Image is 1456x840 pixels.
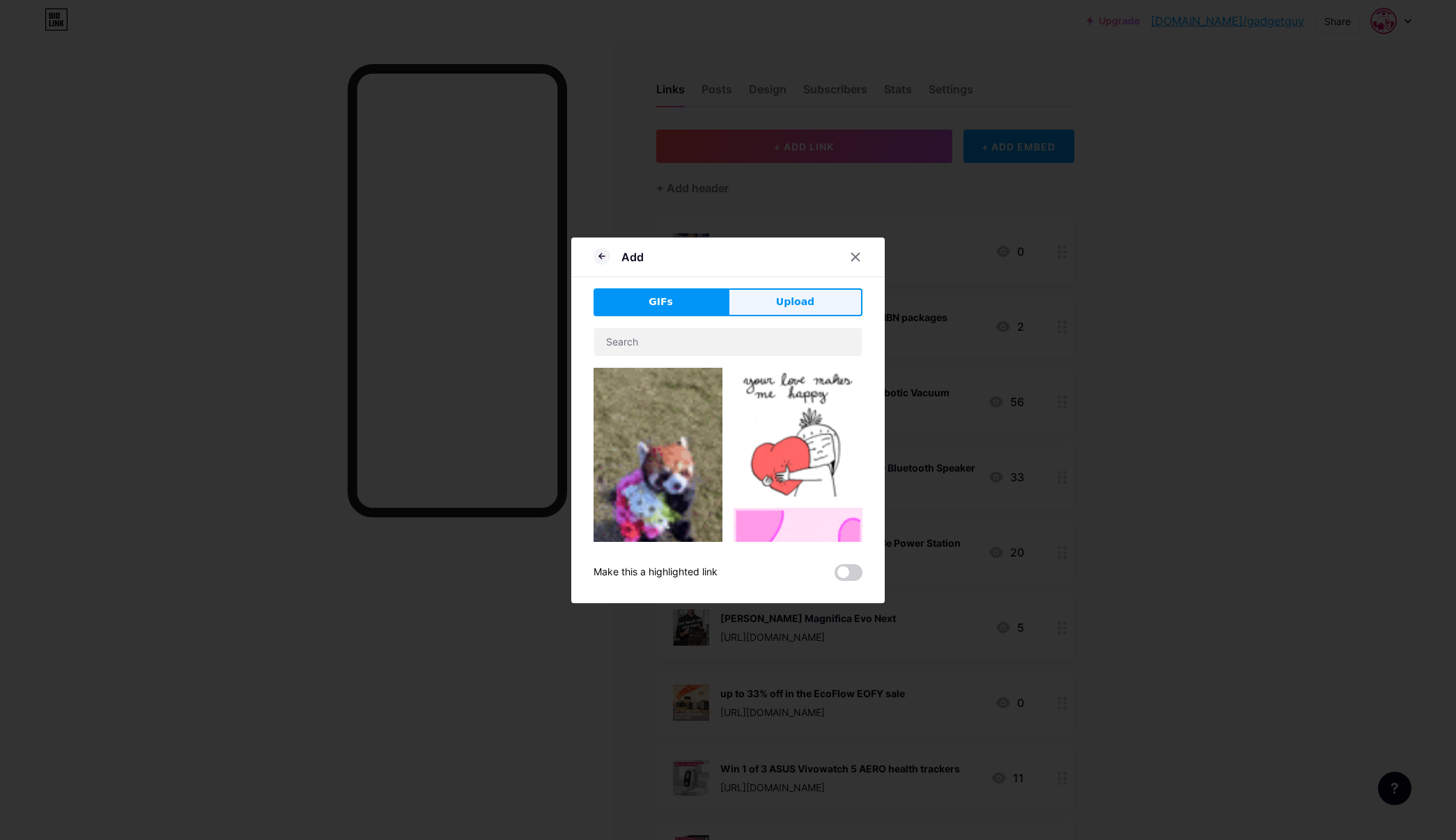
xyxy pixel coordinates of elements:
[734,508,862,637] img: Gihpy
[594,328,862,356] input: Search
[594,564,718,581] div: Make this a highlighted link
[594,288,728,316] button: GIFs
[649,295,673,309] span: GIFs
[734,368,862,497] img: Gihpy
[621,249,644,265] div: Add
[594,368,722,598] img: Gihpy
[776,295,814,309] span: Upload
[728,288,862,316] button: Upload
